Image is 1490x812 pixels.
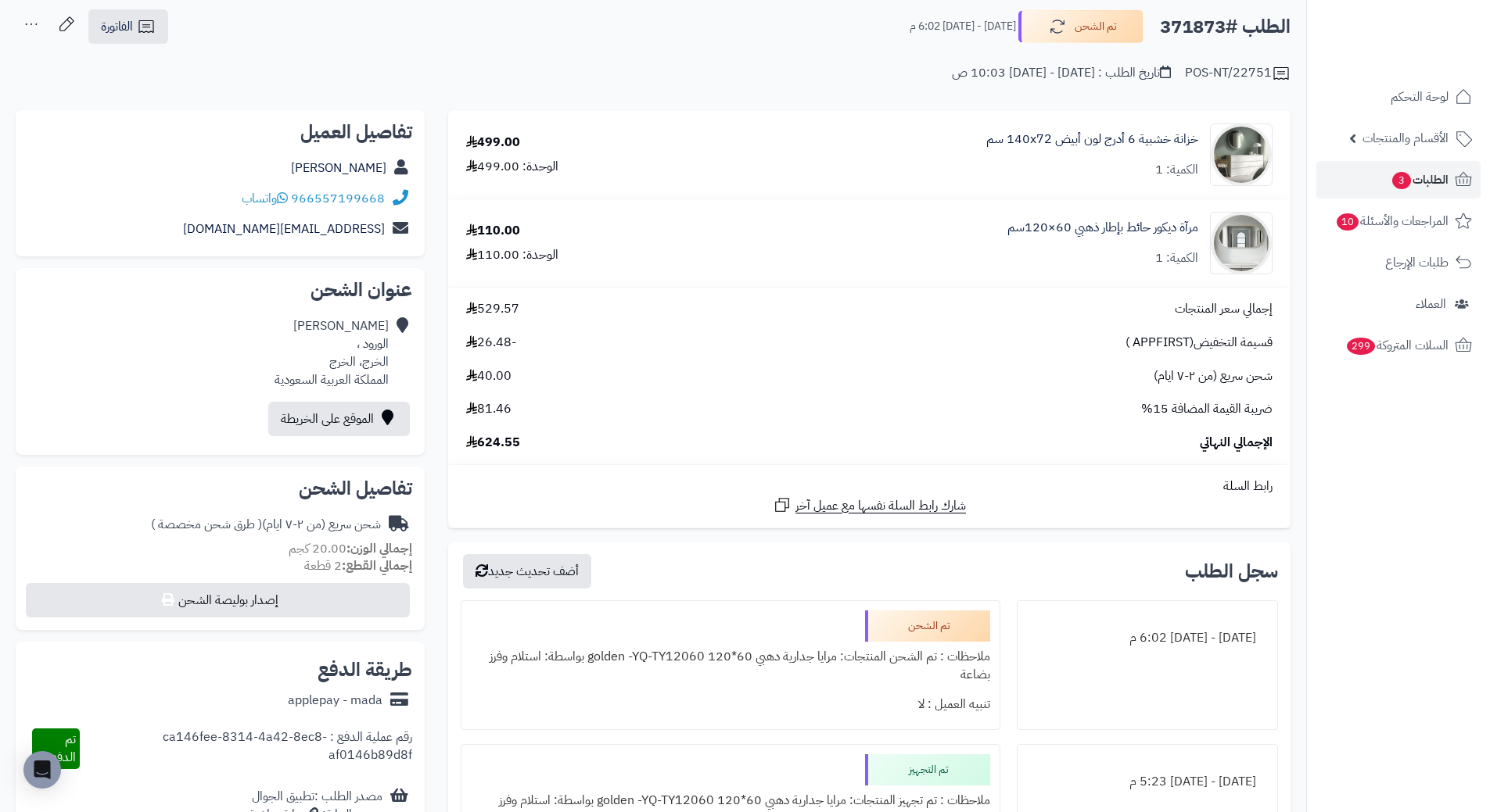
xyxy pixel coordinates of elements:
span: 529.57 [466,300,519,318]
img: 1746709299-1702541934053-68567865785768-1000x1000-90x90.jpg [1211,123,1272,186]
a: مرآة ديكور حائط بإطار ذهبي 60×120سم [1007,219,1198,237]
h2: عنوان الشحن [28,281,412,299]
small: 2 قطعة [304,556,412,575]
strong: إجمالي الوزن: [346,539,412,558]
button: تم الشحن [1018,10,1144,43]
a: العملاء [1316,285,1481,323]
div: [PERSON_NAME] الورود ، الخرج، الخرج المملكة العربية السعودية [275,317,389,388]
span: 81.46 [466,400,512,418]
strong: إجمالي القطع: [342,556,412,575]
div: ملاحظات : تم الشحن المنتجات: مرايا جدارية دهبي 60*120 golden -YQ-TY12060 بواسطة: استلام وفرز بضاعة [471,642,989,690]
span: السلات المتروكة [1345,334,1449,356]
span: شحن سريع (من ٢-٧ ايام) [1154,367,1273,385]
a: طلبات الإرجاع [1316,244,1481,281]
span: تم الدفع [50,730,76,767]
div: POS-NT/22751 [1185,64,1291,83]
span: الفاتورة [101,17,133,36]
span: 624.55 [466,434,520,452]
div: شحن سريع (من ٢-٧ ايام) [151,516,381,534]
div: Open Intercom Messenger [23,751,61,789]
span: 10 [1337,213,1359,231]
span: ( طرق شحن مخصصة ) [151,515,262,534]
span: قسيمة التخفيض(APPFIRST ) [1126,334,1273,352]
a: [EMAIL_ADDRESS][DOMAIN_NAME] [183,220,385,238]
div: الكمية: 1 [1155,249,1198,267]
div: تنبيه العميل : لا [471,689,989,720]
small: [DATE] - [DATE] 6:02 م [910,19,1016,34]
h2: تفاصيل العميل [28,123,412,141]
div: 110.00 [466,222,520,240]
span: المراجعات والأسئلة [1335,210,1449,232]
span: -26.48 [466,334,516,352]
div: تم التجهيز [865,754,990,785]
span: الإجمالي النهائي [1200,434,1273,452]
span: ضريبة القيمة المضافة 15% [1141,400,1273,418]
a: لوحة التحكم [1316,78,1481,116]
div: [DATE] - [DATE] 5:23 م [1027,767,1268,797]
span: الأقسام والمنتجات [1363,127,1449,149]
a: المراجعات والأسئلة10 [1316,202,1481,240]
span: لوحة التحكم [1391,86,1449,108]
div: رقم عملية الدفع : ca146fee-8314-4a42-8ec8-af0146b89d8f [80,728,412,769]
a: السلات المتروكة299 [1316,327,1481,364]
a: [PERSON_NAME] [291,159,386,177]
a: الفاتورة [88,9,168,44]
button: أضف تحديث جديد [463,554,591,588]
h3: سجل الطلب [1185,562,1278,581]
a: خزانة خشبية 6 أدرج لون أبيض 140x72 سم [986,131,1198,148]
h2: طريقة الدفع [318,660,412,679]
span: طلبات الإرجاع [1385,252,1449,274]
div: الوحدة: 110.00 [466,246,558,264]
a: شارك رابط السلة نفسها مع عميل آخر [773,495,966,515]
a: واتساب [242,189,288,208]
img: 1753182839-1-90x90.jpg [1211,212,1272,274]
span: العملاء [1416,293,1446,315]
a: 966557199668 [291,189,385,208]
small: 20.00 كجم [289,539,412,558]
div: الوحدة: 499.00 [466,158,558,176]
div: رابط السلة [454,478,1284,495]
div: [DATE] - [DATE] 6:02 م [1027,623,1268,653]
span: 299 [1347,338,1375,355]
span: الطلبات [1391,169,1449,191]
div: تم الشحن [865,610,990,642]
h2: الطلب #371873 [1160,11,1291,43]
div: تاريخ الطلب : [DATE] - [DATE] 10:03 ص [952,64,1171,82]
div: الكمية: 1 [1155,161,1198,179]
button: إصدار بوليصة الشحن [26,583,410,617]
h2: تفاصيل الشحن [28,479,412,498]
div: 499.00 [466,134,520,152]
span: شارك رابط السلة نفسها مع عميل آخر [795,497,966,515]
div: applepay - mada [288,692,382,710]
a: الموقع على الخريطة [268,402,410,436]
span: 40.00 [466,367,512,385]
a: الطلبات3 [1316,161,1481,199]
span: إجمالي سعر المنتجات [1175,300,1273,318]
span: 3 [1392,172,1411,189]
